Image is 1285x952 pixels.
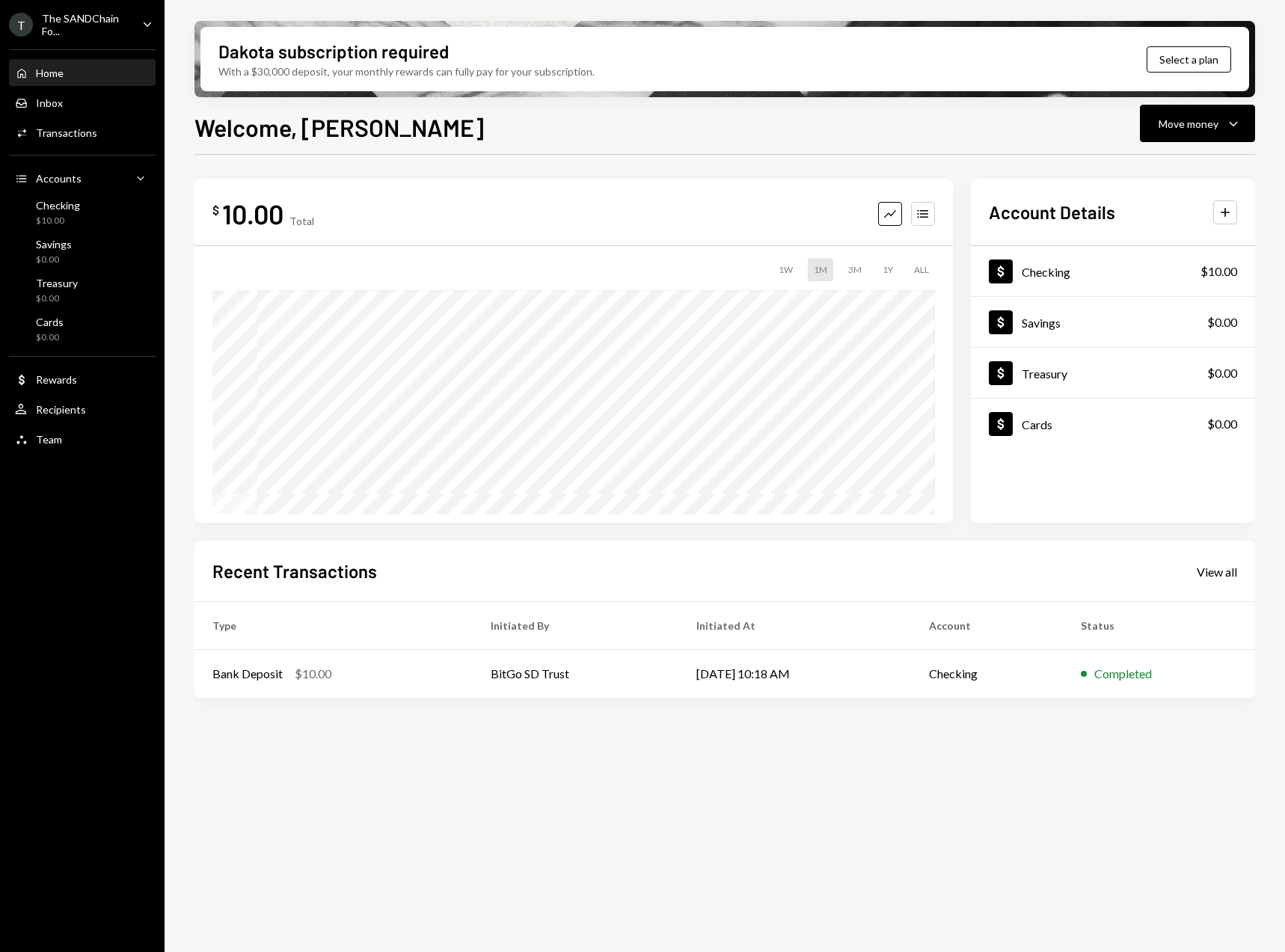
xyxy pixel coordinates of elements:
[9,89,156,116] a: Inbox
[36,215,80,227] div: $10.00
[36,316,64,328] div: Cards
[773,258,799,281] div: 1W
[1197,565,1237,580] div: View all
[218,64,595,79] div: With a $30,000 deposit, your monthly rewards can fully pay for your subscription.
[1140,105,1255,142] button: Move money
[971,399,1255,449] a: Cards$0.00
[1022,417,1052,432] div: Cards
[9,426,156,452] a: Team
[36,373,77,386] div: Rewards
[971,297,1255,347] a: Savings$0.00
[911,602,1063,650] th: Account
[9,13,33,37] div: T
[36,277,78,289] div: Treasury
[9,272,156,308] a: Treasury$0.00
[877,258,899,281] div: 1Y
[1207,415,1237,433] div: $0.00
[9,59,156,86] a: Home
[1094,665,1152,683] div: Completed
[212,559,377,583] h2: Recent Transactions
[911,650,1063,698] td: Checking
[295,665,331,683] div: $10.00
[1197,563,1237,580] a: View all
[1207,364,1237,382] div: $0.00
[36,126,97,139] div: Transactions
[289,215,314,227] div: Total
[36,254,72,266] div: $0.00
[1063,602,1255,650] th: Status
[1022,316,1061,330] div: Savings
[36,67,64,79] div: Home
[36,96,63,109] div: Inbox
[808,258,833,281] div: 1M
[678,602,911,650] th: Initiated At
[194,112,484,142] h1: Welcome, [PERSON_NAME]
[9,233,156,269] a: Savings$0.00
[218,39,449,64] div: Dakota subscription required
[971,246,1255,296] a: Checking$10.00
[971,348,1255,398] a: Treasury$0.00
[9,119,156,146] a: Transactions
[1207,313,1237,331] div: $0.00
[212,665,283,683] div: Bank Deposit
[473,650,678,698] td: BitGo SD Trust
[36,238,72,251] div: Savings
[1159,116,1218,132] div: Move money
[1200,262,1237,280] div: $10.00
[9,311,156,347] a: Cards$0.00
[36,292,78,305] div: $0.00
[9,396,156,423] a: Recipients
[9,366,156,393] a: Rewards
[36,433,62,446] div: Team
[1022,265,1070,279] div: Checking
[42,12,130,37] div: The SANDChain Fo...
[1022,366,1067,381] div: Treasury
[36,199,80,212] div: Checking
[908,258,935,281] div: ALL
[473,602,678,650] th: Initiated By
[9,194,156,230] a: Checking$10.00
[36,403,86,416] div: Recipients
[194,602,473,650] th: Type
[36,331,64,344] div: $0.00
[678,650,911,698] td: [DATE] 10:18 AM
[842,258,868,281] div: 3M
[9,165,156,191] a: Accounts
[1147,46,1231,73] button: Select a plan
[222,197,283,230] div: 10.00
[36,172,82,185] div: Accounts
[212,203,219,218] div: $
[989,200,1115,224] h2: Account Details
